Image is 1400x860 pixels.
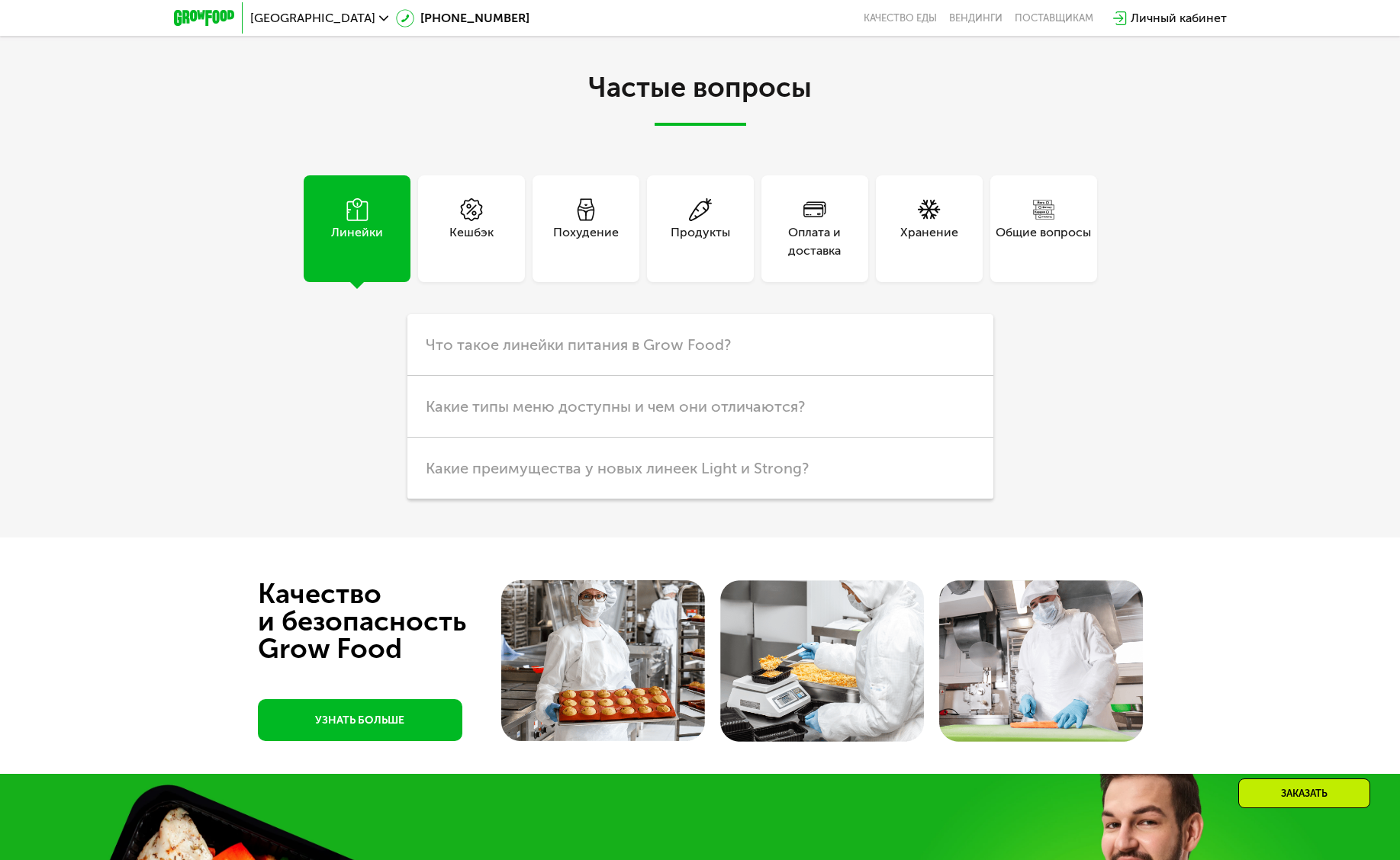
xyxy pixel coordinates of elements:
[331,223,383,260] div: Линейки
[1131,9,1227,27] div: Личный кабинет
[1238,778,1370,808] div: Заказать
[426,397,805,416] span: Какие типы меню доступны и чем они отличаются?
[426,335,731,354] span: Что такое линейки питания в Grow Food?
[864,12,937,24] a: Качество еды
[426,459,809,477] span: Какие преимущества у новых линеек Light и Strong?
[1015,12,1093,24] div: поставщикам
[949,12,1003,24] a: Вендинги
[258,699,462,741] a: УЗНАТЬ БОЛЬШЕ
[553,223,619,260] div: Похудение
[273,72,1128,126] h2: Частые вопросы
[900,223,958,260] div: Хранение
[761,223,868,260] div: Оплата и доставка
[250,12,375,24] span: [GEOGRAPHIC_DATA]
[996,223,1091,260] div: Общие вопросы
[449,223,494,260] div: Кешбэк
[396,9,529,27] a: [PHONE_NUMBER]
[258,580,523,663] div: Качество и безопасность Grow Food
[671,223,730,260] div: Продукты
